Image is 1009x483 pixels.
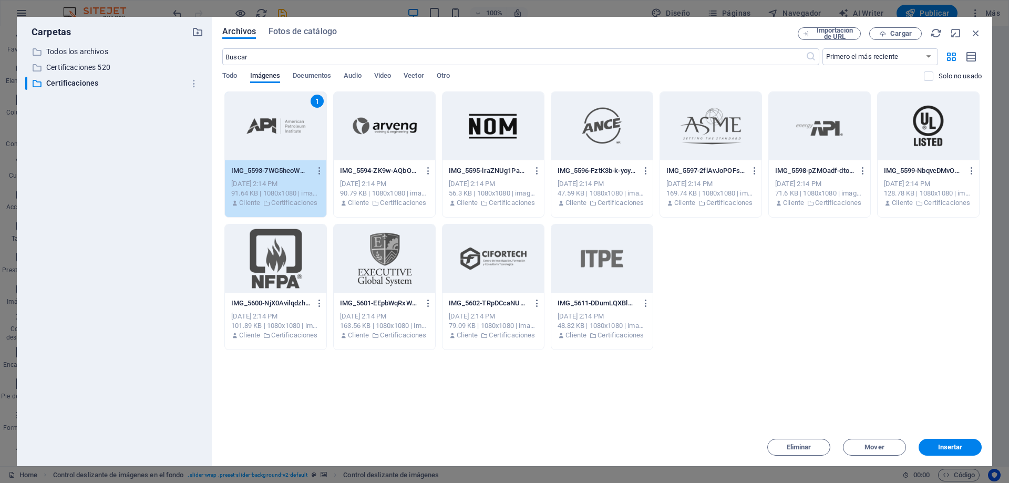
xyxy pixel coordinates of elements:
span: Importación de URL [814,27,856,40]
button: Cargar [869,27,922,40]
span: Mover [864,444,884,450]
input: Buscar [222,48,805,65]
p: Certificaciones [271,331,317,340]
span: Video [374,69,391,84]
div: ​Certificaciones [25,77,203,90]
div: Por: Cliente | Carpeta: Certificaciones [449,331,538,340]
div: [DATE] 2:14 PM [340,179,429,189]
p: Certificaciones 520 [46,61,184,74]
p: Cliente [783,198,804,208]
span: Audio [344,69,361,84]
p: Solo muestra los archivos que no están usándose en el sitio web. Los archivos añadidos durante es... [939,71,982,81]
p: IMG_5596-FztK3b-k-yoyAyJSOPbs2A.PNG [558,166,636,176]
div: 56.3 KB | 1080x1080 | image/png [449,189,538,198]
p: Todos los archivos [46,46,184,58]
div: Por: Cliente | Carpeta: Certificaciones [340,331,429,340]
p: IMG_5595-lraZNUg1PaJWTL_nr8e0Gg.PNG [449,166,528,176]
div: 71.6 KB | 1080x1080 | image/png [775,189,864,198]
div: Por: Cliente | Carpeta: Certificaciones [340,198,429,208]
p: Certificaciones [380,331,426,340]
div: 48.82 KB | 1080x1080 | image/png [558,321,646,331]
div: Por: Cliente | Carpeta: Certificaciones [775,198,864,208]
div: 169.74 KB | 1080x1080 | image/png [666,189,755,198]
p: Cliente [348,198,369,208]
span: Eliminar [787,444,811,450]
p: Certificaciones [46,77,184,89]
p: Cliente [457,198,478,208]
div: 163.56 KB | 1080x1080 | image/png [340,321,429,331]
p: IMG_5594-ZK9w-AQbO66AtT7WlKyovQ.PNG [340,166,419,176]
span: Cargar [890,30,912,37]
p: IMG_5593-7WG5heoWmVoSbaLk-c8cTw.PNG [231,166,310,176]
p: Certificaciones [598,331,644,340]
span: Otro [437,69,450,84]
p: Certificaciones [271,198,317,208]
p: Carpetas [25,25,71,39]
p: Cliente [239,198,260,208]
div: 1 [311,95,324,108]
p: Cliente [457,331,478,340]
span: Vector [404,69,424,84]
p: IMG_5598-pZMOadf-dtosvcCiSfIJuA.PNG [775,166,854,176]
div: [DATE] 2:14 PM [775,179,864,189]
p: Cliente [348,331,369,340]
div: Por: Cliente | Carpeta: Certificaciones [884,198,973,208]
div: [DATE] 2:14 PM [558,312,646,321]
p: Certificaciones [598,198,644,208]
div: Por: Cliente | Carpeta: Certificaciones [449,198,538,208]
div: Por: Cliente | Carpeta: Certificaciones [558,198,646,208]
div: [DATE] 2:14 PM [449,312,538,321]
p: Certificaciones [815,198,861,208]
div: Por: Cliente | Carpeta: Certificaciones [666,198,755,208]
i: Volver a cargar [930,27,942,39]
i: Cerrar [970,27,982,39]
span: Insertar [938,444,963,450]
p: Certificaciones [924,198,970,208]
div: [DATE] 2:14 PM [340,312,429,321]
p: IMG_5599-NbqvcDMvOHQ0_A2FQ-Tr0w.PNG [884,166,963,176]
p: Cliente [565,331,586,340]
div: Por: Cliente | Carpeta: Certificaciones [231,198,320,208]
div: 90.79 KB | 1080x1080 | image/png [340,189,429,198]
button: Importación de URL [798,27,861,40]
p: IMG_5600-NjX0AvilqdzhdvOmdGkxjA.PNG [231,299,310,308]
span: Archivos [222,25,256,38]
div: 79.09 KB | 1080x1080 | image/png [449,321,538,331]
p: Cliente [674,198,695,208]
span: Todo [222,69,237,84]
p: Certificaciones [706,198,753,208]
p: IMG_5602-TRpDCcaNUy1rN_q8iou5PQ.PNG [449,299,528,308]
div: Certificaciones 520 [25,61,203,74]
i: Crear carpeta [192,26,203,38]
div: ​ [25,77,27,90]
button: Mover [843,439,906,456]
button: Insertar [919,439,982,456]
p: Certificaciones [489,198,535,208]
div: Por: Cliente | Carpeta: Certificaciones [558,331,646,340]
span: Fotos de catálogo [269,25,337,38]
div: [DATE] 2:14 PM [558,179,646,189]
div: 47.59 KB | 1080x1080 | image/png [558,189,646,198]
div: [DATE] 2:14 PM [884,179,973,189]
p: Cliente [892,198,913,208]
div: 91.64 KB | 1080x1080 | image/png [231,189,320,198]
p: IMG_5601-EEpbWqRxW5o4hp5R4kzJdg.PNG [340,299,419,308]
div: [DATE] 2:14 PM [231,179,320,189]
button: Eliminar [767,439,830,456]
p: IMG_5611-DDumLQXBlmv7m27XbeGjAw.PNG [558,299,636,308]
div: 101.89 KB | 1080x1080 | image/png [231,321,320,331]
p: Cliente [239,331,260,340]
p: Certificaciones [380,198,426,208]
div: 128.78 KB | 1080x1080 | image/png [884,189,973,198]
p: Cliente [565,198,586,208]
p: IMG_5597-2flAvJoPOFs3IspZ3vjZYg.PNG [666,166,745,176]
i: Minimizar [950,27,962,39]
div: Por: Cliente | Carpeta: Certificaciones [231,331,320,340]
div: [DATE] 2:14 PM [231,312,320,321]
span: Imágenes [250,69,281,84]
div: [DATE] 2:14 PM [666,179,755,189]
div: [DATE] 2:14 PM [449,179,538,189]
p: Certificaciones [489,331,535,340]
span: Documentos [293,69,331,84]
